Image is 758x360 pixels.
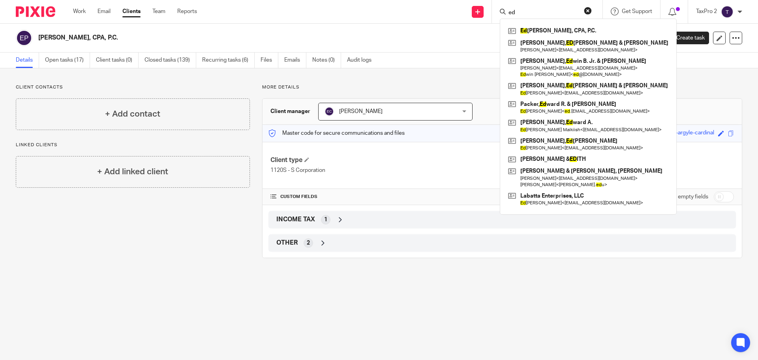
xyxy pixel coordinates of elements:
[105,108,160,120] h4: + Add contact
[696,8,717,15] p: TaxPro 2
[270,107,310,115] h3: Client manager
[96,53,139,68] a: Client tasks (0)
[312,53,341,68] a: Notes (0)
[261,53,278,68] a: Files
[98,8,111,15] a: Email
[324,216,327,224] span: 1
[276,239,298,247] span: OTHER
[177,8,197,15] a: Reports
[284,53,306,68] a: Emails
[152,8,165,15] a: Team
[584,7,592,15] button: Clear
[73,8,86,15] a: Work
[122,8,141,15] a: Clients
[307,239,310,247] span: 2
[721,6,734,18] img: svg%3E
[508,9,579,17] input: Search
[16,142,250,148] p: Linked clients
[262,84,742,90] p: More details
[270,156,502,164] h4: Client type
[663,32,709,44] a: Create task
[202,53,255,68] a: Recurring tasks (6)
[270,166,502,174] p: 1120S - S Corporation
[339,109,383,114] span: [PERSON_NAME]
[16,84,250,90] p: Client contacts
[45,53,90,68] a: Open tasks (17)
[16,53,39,68] a: Details
[38,34,529,42] h2: [PERSON_NAME], CPA, P.C.
[347,53,377,68] a: Audit logs
[97,166,168,178] h4: + Add linked client
[16,6,55,17] img: Pixie
[663,193,708,201] label: Show empty fields
[16,30,32,46] img: svg%3E
[144,53,196,68] a: Closed tasks (139)
[276,215,315,224] span: INCOME TAX
[622,9,652,14] span: Get Support
[325,107,334,116] img: svg%3E
[270,194,502,200] h4: CUSTOM FIELDS
[268,129,405,137] p: Master code for secure communications and files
